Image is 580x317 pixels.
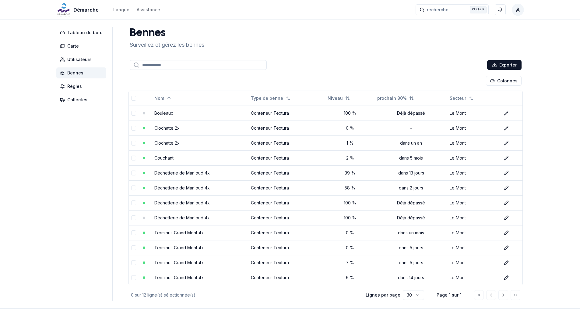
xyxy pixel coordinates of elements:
[447,195,499,210] td: Le Mont
[377,215,445,221] div: Déjà dépassé
[248,121,325,135] td: Conteneur Textura
[113,7,129,13] div: Langue
[131,111,136,116] button: select-row
[56,6,101,13] a: Démarche
[248,135,325,150] td: Conteneur Textura
[434,292,464,298] div: Page 1 sur 1
[248,270,325,285] td: Conteneur Textura
[248,195,325,210] td: Conteneur Textura
[377,125,445,131] div: -
[131,200,136,205] button: select-row
[377,260,445,266] div: dans 5 jours
[56,54,109,65] a: Utilisateurs
[247,93,294,103] button: Not sorted. Click to sort ascending.
[328,185,372,191] div: 58 %
[154,230,204,235] a: Terminus Grand Mont 4x
[67,56,92,63] span: Utilisateurs
[130,41,204,49] p: Surveillez et gérez les bennes
[131,275,136,280] button: select-row
[377,200,445,206] div: Déjà dépassé
[328,245,372,251] div: 0 %
[67,70,83,76] span: Bennes
[131,260,136,265] button: select-row
[56,94,109,105] a: Collectes
[154,110,173,116] a: Bouleaux
[447,165,499,180] td: Le Mont
[328,230,372,236] div: 0 %
[73,6,99,13] span: Démarche
[154,155,174,160] a: Couchant
[374,93,418,103] button: Not sorted. Click to sort ascending.
[151,93,175,103] button: Sorted ascending. Click to sort descending.
[251,95,283,101] span: Type de benne
[130,27,204,39] h1: Bennes
[67,43,79,49] span: Carte
[131,126,136,131] button: select-row
[131,171,136,175] button: select-row
[131,156,136,160] button: select-row
[154,260,204,265] a: Terminus Grand Mont 4x
[328,95,343,101] span: Niveau
[328,275,372,281] div: 6 %
[248,165,325,180] td: Conteneur Textura
[131,230,136,235] button: select-row
[56,67,109,78] a: Bennes
[67,30,103,36] span: Tableau de bord
[447,225,499,240] td: Le Mont
[377,245,445,251] div: dans 5 jours
[377,275,445,281] div: dans 14 jours
[56,81,109,92] a: Règles
[377,95,407,101] span: prochain 80%
[328,170,372,176] div: 39 %
[447,121,499,135] td: Le Mont
[248,240,325,255] td: Conteneur Textura
[328,200,372,206] div: 100 %
[248,225,325,240] td: Conteneur Textura
[447,255,499,270] td: Le Mont
[377,170,445,176] div: dans 13 jours
[248,180,325,195] td: Conteneur Textura
[131,245,136,250] button: select-row
[248,150,325,165] td: Conteneur Textura
[131,141,136,146] button: select-row
[154,170,210,175] a: Déchetterie de Manloud 4x
[377,185,445,191] div: dans 2 jours
[377,155,445,161] div: dans 5 mois
[154,140,180,146] a: Clochatte 2x
[131,96,136,101] button: select-all
[154,125,180,131] a: Clochatte 2x
[324,93,354,103] button: Not sorted. Click to sort ascending.
[328,140,372,146] div: 1 %
[447,135,499,150] td: Le Mont
[447,180,499,195] td: Le Mont
[131,292,356,298] div: 0 sur 12 ligne(s) sélectionnée(s).
[328,215,372,221] div: 100 %
[416,4,489,15] button: recherche ...Ctrl+K
[328,125,372,131] div: 0 %
[154,185,210,190] a: Déchetterie de Manloud 4x
[487,60,522,70] button: Exporter
[446,93,477,103] button: Not sorted. Click to sort ascending.
[56,2,71,17] img: Démarche Logo
[328,260,372,266] div: 7 %
[366,292,400,298] p: Lignes par page
[248,106,325,121] td: Conteneur Textura
[248,255,325,270] td: Conteneur Textura
[67,83,82,89] span: Règles
[377,110,445,116] div: Déjà dépassé
[450,95,466,101] span: Secteur
[377,140,445,146] div: dans un an
[137,6,160,13] a: Assistance
[447,240,499,255] td: Le Mont
[67,97,87,103] span: Collectes
[447,210,499,225] td: Le Mont
[154,95,164,101] span: Nom
[427,7,453,13] span: recherche ...
[328,155,372,161] div: 2 %
[154,245,204,250] a: Terminus Grand Mont 4x
[377,230,445,236] div: dans un mois
[131,186,136,190] button: select-row
[154,215,210,220] a: Déchetterie de Manloud 4x
[56,27,109,38] a: Tableau de bord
